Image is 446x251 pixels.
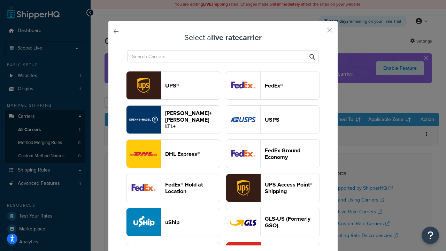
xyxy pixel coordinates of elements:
button: Open Resource Center [422,227,439,244]
img: usps logo [226,106,260,134]
header: GLS-US (Formerly GSO) [265,215,320,229]
header: FedEx Ground Economy [265,147,320,160]
img: reTransFreight logo [126,106,161,134]
img: fedExLocation logo [126,174,161,202]
button: fedEx logoFedEx® [226,71,320,100]
header: [PERSON_NAME]+[PERSON_NAME] LTL+ [165,110,220,130]
button: uShip logouShip [126,208,220,236]
img: accessPoint logo [226,174,260,202]
input: Search Carriers [128,51,318,62]
img: dhl logo [126,140,161,168]
img: gso logo [226,208,260,236]
h3: Select a [126,33,320,42]
header: UPS Access Point® Shipping [265,181,320,195]
button: ups logoUPS® [126,71,220,100]
button: usps logoUSPS [226,105,320,134]
button: accessPoint logoUPS Access Point® Shipping [226,174,320,202]
img: uShip logo [126,208,161,236]
header: UPS® [165,82,220,89]
img: ups logo [126,71,161,99]
button: gso logoGLS-US (Formerly GSO) [226,208,320,236]
header: uShip [165,219,220,226]
strong: live rate carrier [211,32,262,43]
button: smartPost logoFedEx Ground Economy [226,139,320,168]
button: dhl logoDHL Express® [126,139,220,168]
header: FedEx® [265,82,320,89]
button: reTransFreight logo[PERSON_NAME]+[PERSON_NAME] LTL+ [126,105,220,134]
header: USPS [265,116,320,123]
header: DHL Express® [165,151,220,157]
button: fedExLocation logoFedEx® Hold at Location [126,174,220,202]
img: fedEx logo [226,71,260,99]
img: smartPost logo [226,140,260,168]
header: FedEx® Hold at Location [165,181,220,195]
